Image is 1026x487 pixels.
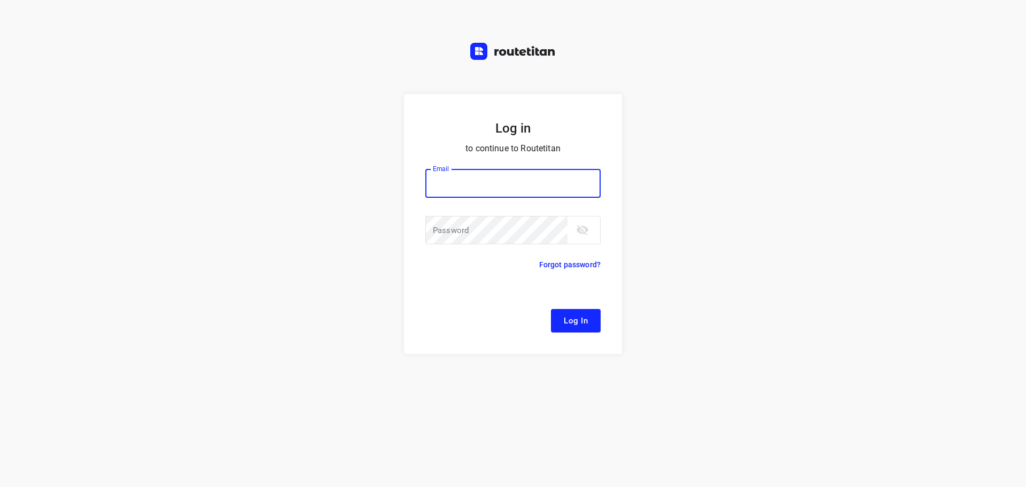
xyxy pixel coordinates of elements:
button: Log In [551,309,601,333]
span: Log In [564,314,588,328]
button: toggle password visibility [572,219,593,241]
p: Forgot password? [539,258,601,271]
p: to continue to Routetitan [425,141,601,156]
h5: Log in [425,120,601,137]
img: Routetitan [470,43,556,60]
